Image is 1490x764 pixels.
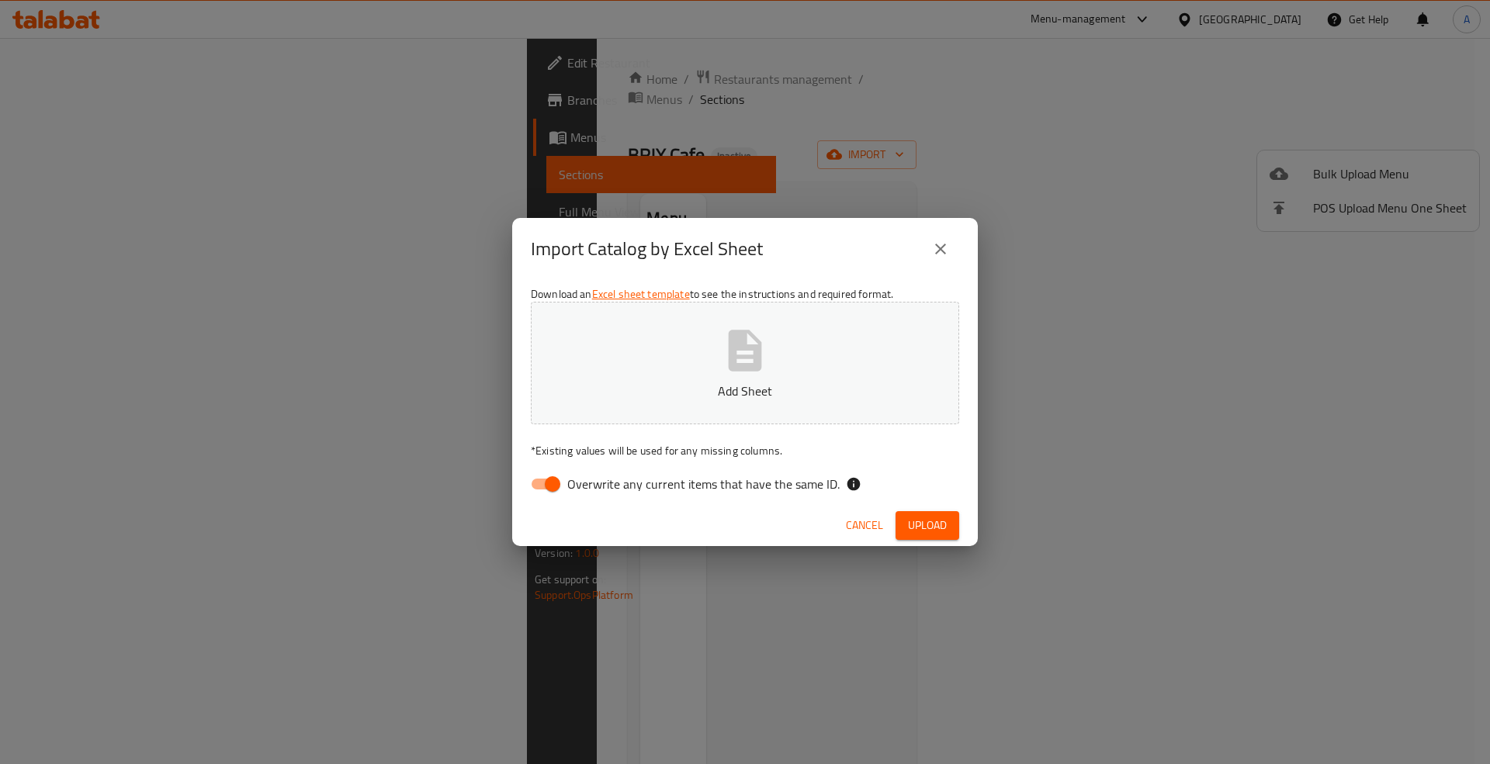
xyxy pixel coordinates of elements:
span: Upload [908,516,947,535]
button: Cancel [840,511,889,540]
h2: Import Catalog by Excel Sheet [531,237,763,261]
svg: If the overwrite option isn't selected, then the items that match an existing ID will be ignored ... [846,476,861,492]
p: Existing values will be used for any missing columns. [531,443,959,458]
a: Excel sheet template [592,284,690,304]
button: Add Sheet [531,302,959,424]
span: Overwrite any current items that have the same ID. [567,475,840,493]
button: Upload [896,511,959,540]
div: Download an to see the instructions and required format. [512,280,978,505]
p: Add Sheet [555,382,935,400]
button: close [922,230,959,268]
span: Cancel [846,516,883,535]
